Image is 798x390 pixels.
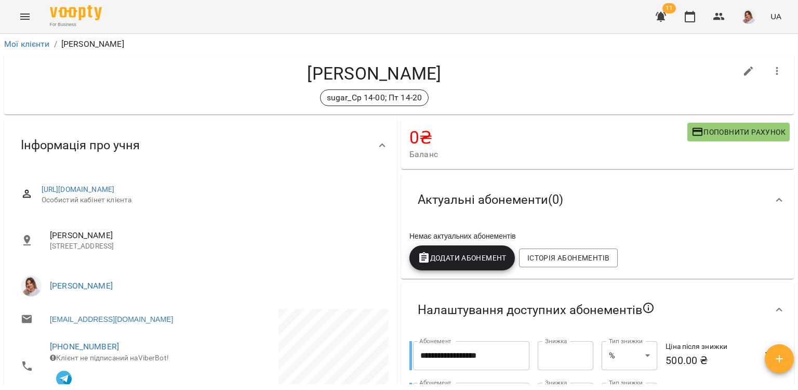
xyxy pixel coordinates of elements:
button: UA [766,7,786,26]
span: Історія абонементів [527,252,609,264]
img: Мартинець Оксана Геннадіївна [21,276,42,296]
h6: Ціна після знижки [666,341,753,353]
svg: Якщо не обрано жодного, клієнт зможе побачити всі публічні абонементи [642,302,655,314]
span: UA [770,11,781,22]
span: 11 [662,3,676,14]
div: Немає актуальних абонементів [407,229,788,243]
div: % [602,341,657,370]
a: [EMAIL_ADDRESS][DOMAIN_NAME] [50,314,173,324]
span: Інформація про учня [21,137,140,153]
img: Telegram [56,371,72,386]
img: Voopty Logo [50,5,102,20]
a: [PERSON_NAME] [50,281,113,291]
a: Мої клієнти [4,39,50,49]
div: sugar_Ср 14-00; Пт 14-20 [320,89,429,106]
h6: 500.00 ₴ [666,353,753,369]
p: [STREET_ADDRESS] [50,241,380,252]
li: / [54,38,57,50]
span: Додати Абонемент [418,252,507,264]
a: [URL][DOMAIN_NAME] [42,185,115,193]
span: Особистий кабінет клієнта [42,195,380,205]
span: Актуальні абонементи ( 0 ) [418,192,563,208]
div: Інформація про учня [4,119,397,172]
span: For Business [50,21,102,28]
span: Налаштування доступних абонементів [418,302,655,318]
span: [PERSON_NAME] [50,229,380,242]
img: d332a1c3318355be326c790ed3ba89f4.jpg [741,9,756,24]
p: sugar_Ср 14-00; Пт 14-20 [327,92,422,104]
button: Історія абонементів [519,249,618,267]
button: Поповнити рахунок [687,123,790,141]
h4: 0 ₴ [409,127,687,148]
h4: [PERSON_NAME] [12,63,736,84]
span: Поповнити рахунок [691,126,786,138]
button: Menu [12,4,37,29]
nav: breadcrumb [4,38,794,50]
span: Клієнт не підписаний на ViberBot! [50,354,169,362]
span: Баланс [409,148,687,161]
p: [PERSON_NAME] [61,38,124,50]
button: Додати Абонемент [409,245,515,270]
div: Актуальні абонементи(0) [401,173,794,227]
a: [PHONE_NUMBER] [50,342,119,352]
div: Налаштування доступних абонементів [401,283,794,337]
